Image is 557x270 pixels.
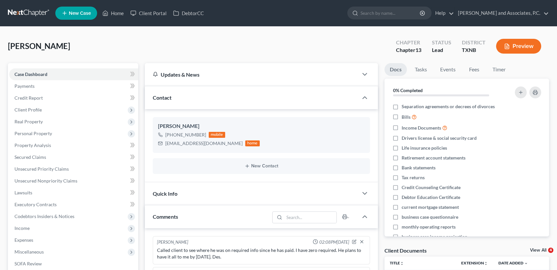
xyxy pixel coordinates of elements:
span: Bills [402,114,411,120]
span: Lawsuits [14,190,32,195]
iframe: Intercom live chat [535,248,550,263]
a: Date Added expand_more [498,260,528,265]
span: business case questionnaire [402,214,458,220]
span: Bank statements [402,164,436,171]
span: Income Documents [402,125,441,131]
a: Credit Report [9,92,138,104]
a: SOFA Review [9,258,138,270]
span: Real Property [14,119,43,124]
span: New Case [69,11,91,16]
span: Debtor Education Certificate [402,194,460,201]
span: Credit Counseling Certificate [402,184,461,191]
a: Executory Contracts [9,199,138,210]
button: New Contact [158,163,365,169]
div: [PERSON_NAME] [158,122,365,130]
a: Unsecured Nonpriority Claims [9,175,138,187]
span: Contact [153,94,172,101]
a: View All [530,248,546,253]
span: Case Dashboard [14,71,47,77]
div: [PHONE_NUMBER] [165,132,206,138]
a: Lawsuits [9,187,138,199]
div: home [245,140,260,146]
a: Secured Claims [9,151,138,163]
span: Executory Contracts [14,202,57,207]
div: mobile [209,132,225,138]
div: Chapter [396,39,421,46]
span: Tax returns [402,174,425,181]
a: Extensionunfold_more [461,260,488,265]
a: Payments [9,80,138,92]
i: expand_more [524,261,528,265]
span: Retirement account statements [402,155,465,161]
div: [EMAIL_ADDRESS][DOMAIN_NAME] [165,140,243,147]
a: Unsecured Priority Claims [9,163,138,175]
span: Payments [14,83,35,89]
span: Separation agreements or decrees of divorces [402,103,495,110]
i: unfold_more [400,261,404,265]
span: 02:08PM[DATE] [319,239,349,245]
span: Personal Property [14,131,52,136]
a: Home [99,7,127,19]
div: Lead [432,46,451,54]
span: Codebtors Insiders & Notices [14,213,74,219]
a: Timer [487,63,511,76]
span: Income [14,225,30,231]
a: Client Portal [127,7,170,19]
span: current mortgage statement [402,204,459,210]
a: Titleunfold_more [390,260,404,265]
a: Fees [464,63,485,76]
div: District [462,39,486,46]
strong: 0% Completed [393,87,423,93]
a: Case Dashboard [9,68,138,80]
div: [PERSON_NAME] [157,239,188,246]
div: Client Documents [385,247,427,254]
span: [PERSON_NAME] [8,41,70,51]
a: Events [435,63,461,76]
span: Secured Claims [14,154,46,160]
span: Property Analysis [14,142,51,148]
span: Comments [153,213,178,220]
span: Drivers license & social security card [402,135,477,141]
a: Property Analysis [9,139,138,151]
span: Unsecured Priority Claims [14,166,69,172]
div: Chapter [396,46,421,54]
span: Life insurance policies [402,145,447,151]
span: Credit Report [14,95,43,101]
a: Docs [385,63,407,76]
span: Expenses [14,237,33,243]
span: Miscellaneous [14,249,44,255]
span: monthly operating reports [402,224,456,230]
span: Unsecured Nonpriority Claims [14,178,77,184]
input: Search... [284,212,337,223]
span: 4 [548,248,553,253]
a: Help [432,7,454,19]
button: Preview [496,39,541,54]
a: DebtorCC [170,7,207,19]
div: TXNB [462,46,486,54]
a: [PERSON_NAME] and Associates, P.C. [455,7,549,19]
span: Quick Info [153,190,177,197]
a: Tasks [410,63,432,76]
i: unfold_more [484,261,488,265]
span: SOFA Review [14,261,42,266]
div: Status [432,39,451,46]
span: business case income projection [402,233,467,240]
div: Updates & News [153,71,350,78]
input: Search by name... [360,7,421,19]
span: 13 [415,47,421,53]
div: Called client to see where he was on required info since he has paid. I have zero required. He pl... [157,247,366,260]
span: Client Profile [14,107,42,112]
